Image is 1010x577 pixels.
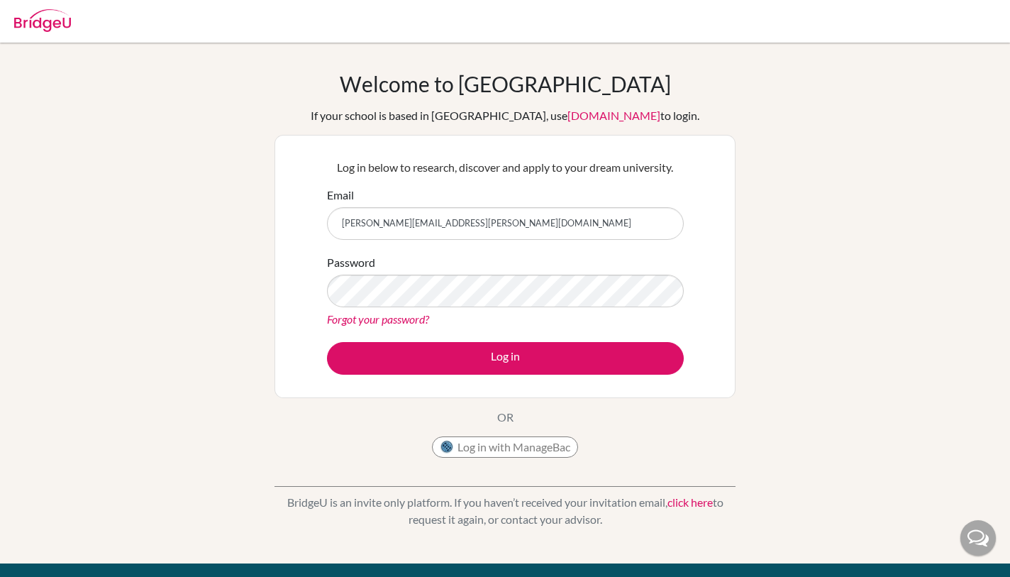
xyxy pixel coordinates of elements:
button: Log in [327,342,684,375]
h1: Welcome to [GEOGRAPHIC_DATA] [340,71,671,97]
div: If your school is based in [GEOGRAPHIC_DATA], use to login. [311,107,699,124]
button: Log in with ManageBac [432,436,578,458]
p: Log in below to research, discover and apply to your dream university. [327,159,684,176]
a: [DOMAIN_NAME] [567,109,660,122]
p: BridgeU is an invite only platform. If you haven’t received your invitation email, to request it ... [274,494,736,528]
p: OR [497,409,514,426]
a: click here [667,495,713,509]
a: Forgot your password? [327,312,429,326]
label: Password [327,254,375,271]
label: Email [327,187,354,204]
img: Bridge-U [14,9,71,32]
span: Help [33,10,62,23]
